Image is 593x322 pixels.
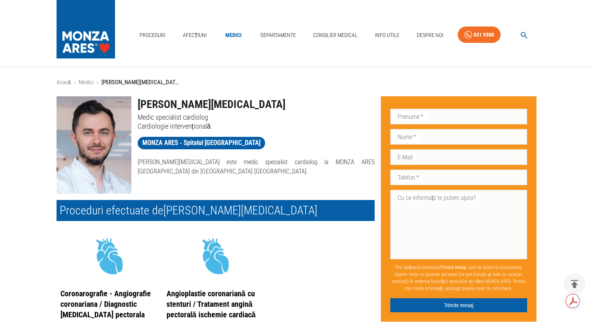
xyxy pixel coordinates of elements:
a: Medici [79,79,94,86]
p: [PERSON_NAME][MEDICAL_DATA] [101,78,179,87]
a: Medici [221,27,246,43]
b: Trimite mesaj [440,265,466,270]
nav: breadcrumb [57,78,537,87]
div: 031 9300 [474,30,494,40]
p: Cardiologie intervențională [138,122,375,131]
button: Trimite mesaj [390,298,528,313]
li: › [97,78,98,87]
li: › [74,78,76,87]
a: Acasă [57,79,71,86]
a: Consilier Medical [310,27,361,43]
a: Despre Noi [414,27,446,43]
a: 031 9300 [458,27,501,43]
a: Coronarografie - Angiografie coronariana / Diagnostic [MEDICAL_DATA] pectorala [60,289,151,319]
p: Prin apăsarea butonului , sunt de acord cu prelucrarea datelor mele cu caracter personal (ce pot ... [390,261,528,295]
a: MONZA ARES - Spitalul [GEOGRAPHIC_DATA] [138,137,265,149]
a: Proceduri [136,27,168,43]
p: Medic specialist cardiolog [138,113,375,122]
button: delete [564,273,585,295]
a: Info Utile [372,27,402,43]
img: Dr. Nicu Catana [57,96,131,194]
h1: [PERSON_NAME][MEDICAL_DATA] [138,96,375,113]
p: [PERSON_NAME][MEDICAL_DATA] este medic specialist cardiolog la MONZA ARES [GEOGRAPHIC_DATA] din [... [138,157,375,176]
a: Afecțiuni [180,27,210,43]
a: Departamente [257,27,299,43]
span: MONZA ARES - Spitalul [GEOGRAPHIC_DATA] [138,138,265,148]
a: Angioplastie coronariană cu stenturi / Tratament angină pectorală ischemie cardiacă [166,289,256,319]
h2: Proceduri efectuate de [PERSON_NAME][MEDICAL_DATA] [57,200,375,221]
